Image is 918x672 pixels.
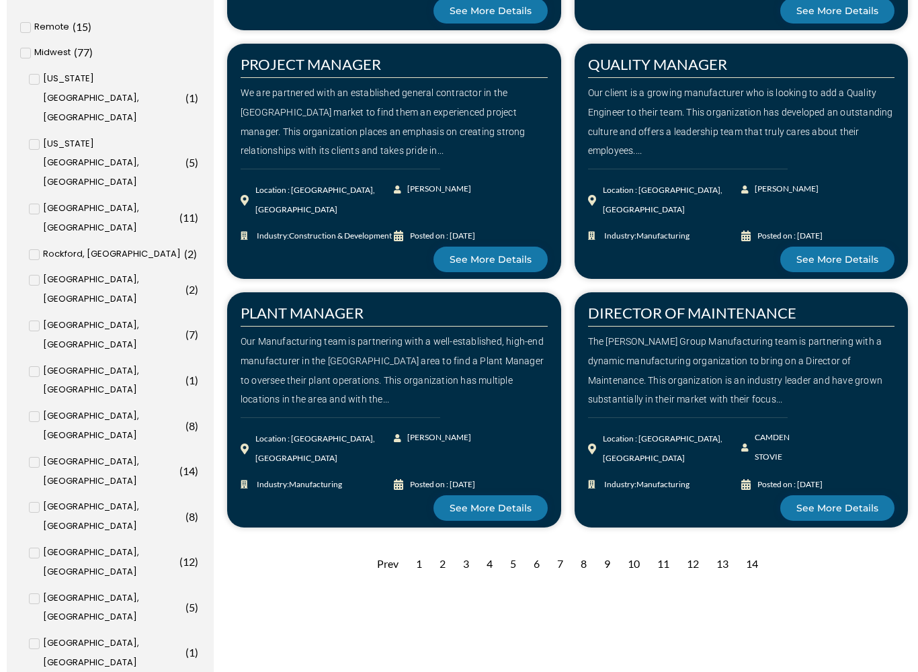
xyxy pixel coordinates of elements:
[74,46,77,58] span: (
[195,328,198,341] span: )
[636,479,690,489] span: Manufacturing
[241,332,548,409] div: Our Manufacturing team is partnering with a well-established, high-end manufacturer in the [GEOGR...
[185,419,189,432] span: (
[255,181,394,220] div: Location : [GEOGRAPHIC_DATA], [GEOGRAPHIC_DATA]
[43,362,183,401] span: [GEOGRAPHIC_DATA], [GEOGRAPHIC_DATA]
[43,407,183,446] span: [GEOGRAPHIC_DATA], [GEOGRAPHIC_DATA]
[433,495,548,521] a: See More Details
[450,503,532,513] span: See More Details
[751,179,819,199] span: [PERSON_NAME]
[527,548,546,581] div: 6
[588,332,895,409] div: The [PERSON_NAME] Group Manufacturing team is partnering with a dynamic manufacturing organizatio...
[43,199,177,238] span: [GEOGRAPHIC_DATA], [GEOGRAPHIC_DATA]
[43,452,177,491] span: [GEOGRAPHIC_DATA], [GEOGRAPHIC_DATA]
[195,156,198,169] span: )
[253,475,342,495] span: Industry:
[370,548,405,581] div: Prev
[241,304,364,322] a: PLANT MANAGER
[394,179,470,199] a: [PERSON_NAME]
[43,134,183,192] span: [US_STATE][GEOGRAPHIC_DATA], [GEOGRAPHIC_DATA]
[739,548,765,581] div: 14
[433,247,548,272] a: See More Details
[404,428,471,448] span: [PERSON_NAME]
[780,247,894,272] a: See More Details
[195,91,198,104] span: )
[409,548,429,581] div: 1
[603,429,741,468] div: Location : [GEOGRAPHIC_DATA], [GEOGRAPHIC_DATA]
[43,270,183,309] span: [GEOGRAPHIC_DATA], [GEOGRAPHIC_DATA]
[43,316,183,355] span: [GEOGRAPHIC_DATA], [GEOGRAPHIC_DATA]
[179,555,183,568] span: (
[184,247,187,260] span: (
[183,211,195,224] span: 11
[189,510,195,523] span: 8
[410,226,475,246] div: Posted on : [DATE]
[185,646,189,659] span: (
[187,247,194,260] span: 2
[450,255,532,264] span: See More Details
[456,548,476,581] div: 3
[601,475,690,495] span: Industry:
[241,83,548,161] div: We are partnered with an established general contractor in the [GEOGRAPHIC_DATA] market to find t...
[394,428,470,448] a: [PERSON_NAME]
[255,429,394,468] div: Location : [GEOGRAPHIC_DATA], [GEOGRAPHIC_DATA]
[195,419,198,432] span: )
[43,589,183,628] span: [GEOGRAPHIC_DATA], [GEOGRAPHIC_DATA]
[195,646,198,659] span: )
[34,43,71,62] span: Midwest
[194,247,197,260] span: )
[751,428,818,467] span: CAMDEN STOVIE
[89,46,93,58] span: )
[179,211,183,224] span: (
[88,20,91,33] span: )
[195,510,198,523] span: )
[241,475,394,495] a: Industry:Manufacturing
[433,548,452,581] div: 2
[796,6,878,15] span: See More Details
[621,548,646,581] div: 10
[189,419,195,432] span: 8
[680,548,706,581] div: 12
[183,555,195,568] span: 12
[780,495,894,521] a: See More Details
[185,156,189,169] span: (
[289,479,342,489] span: Manufacturing
[77,46,89,58] span: 77
[43,245,181,264] span: Rockford, [GEOGRAPHIC_DATA]
[76,20,88,33] span: 15
[241,226,394,246] a: Industry:Construction & Development
[189,328,195,341] span: 7
[241,55,381,73] a: PROJECT MANAGER
[34,17,69,37] span: Remote
[185,328,189,341] span: (
[603,181,741,220] div: Location : [GEOGRAPHIC_DATA], [GEOGRAPHIC_DATA]
[503,548,523,581] div: 5
[195,374,198,386] span: )
[588,304,796,322] a: DIRECTOR OF MAINTENANCE
[796,255,878,264] span: See More Details
[651,548,676,581] div: 11
[253,226,392,246] span: Industry:
[195,283,198,296] span: )
[710,548,735,581] div: 13
[588,226,741,246] a: Industry:Manufacturing
[741,179,818,199] a: [PERSON_NAME]
[73,20,76,33] span: (
[757,475,823,495] div: Posted on : [DATE]
[588,83,895,161] div: Our client is a growing manufacturer who is looking to add a Quality Engineer to their team. This...
[43,497,183,536] span: [GEOGRAPHIC_DATA], [GEOGRAPHIC_DATA]
[185,91,189,104] span: (
[404,179,471,199] span: [PERSON_NAME]
[189,601,195,614] span: 5
[741,428,818,467] a: CAMDEN STOVIE
[189,646,195,659] span: 1
[796,503,878,513] span: See More Details
[588,55,727,73] a: QUALITY MANAGER
[601,226,690,246] span: Industry:
[185,601,189,614] span: (
[195,601,198,614] span: )
[195,555,198,568] span: )
[43,69,183,127] span: [US_STATE][GEOGRAPHIC_DATA], [GEOGRAPHIC_DATA]
[450,6,532,15] span: See More Details
[410,475,475,495] div: Posted on : [DATE]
